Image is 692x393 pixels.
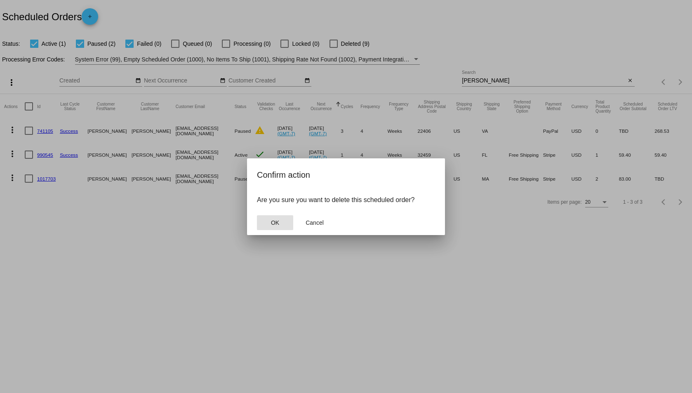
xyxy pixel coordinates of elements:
[271,219,279,226] span: OK
[297,215,333,230] button: Close dialog
[306,219,324,226] span: Cancel
[257,168,435,181] h2: Confirm action
[257,196,435,204] p: Are you sure you want to delete this scheduled order?
[257,215,293,230] button: Close dialog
